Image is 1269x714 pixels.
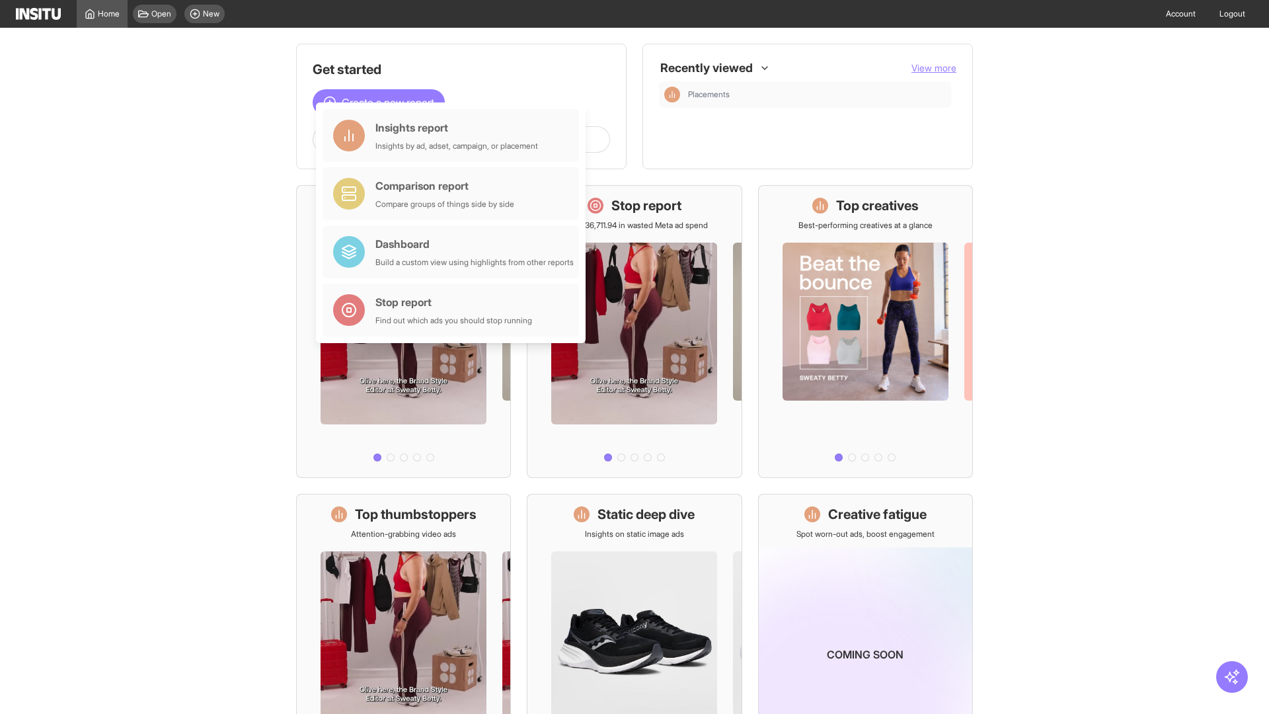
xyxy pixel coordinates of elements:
[151,9,171,19] span: Open
[355,505,477,524] h1: Top thumbstoppers
[375,141,538,151] div: Insights by ad, adset, campaign, or placement
[527,185,742,478] a: Stop reportSave £36,711.94 in wasted Meta ad spend
[203,9,219,19] span: New
[911,62,956,73] span: View more
[664,87,680,102] div: Insights
[375,178,514,194] div: Comparison report
[375,257,574,268] div: Build a custom view using highlights from other reports
[313,89,445,116] button: Create a new report
[758,185,973,478] a: Top creativesBest-performing creatives at a glance
[911,61,956,75] button: View more
[798,220,933,231] p: Best-performing creatives at a glance
[836,196,919,215] h1: Top creatives
[98,9,120,19] span: Home
[597,505,695,524] h1: Static deep dive
[375,315,532,326] div: Find out which ads you should stop running
[375,294,532,310] div: Stop report
[296,185,511,478] a: What's live nowSee all active ads instantly
[313,60,610,79] h1: Get started
[585,529,684,539] p: Insights on static image ads
[351,529,456,539] p: Attention-grabbing video ads
[561,220,708,231] p: Save £36,711.94 in wasted Meta ad spend
[688,89,946,100] span: Placements
[342,95,434,110] span: Create a new report
[16,8,61,20] img: Logo
[375,199,514,210] div: Compare groups of things side by side
[611,196,681,215] h1: Stop report
[375,120,538,136] div: Insights report
[688,89,730,100] span: Placements
[375,236,574,252] div: Dashboard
